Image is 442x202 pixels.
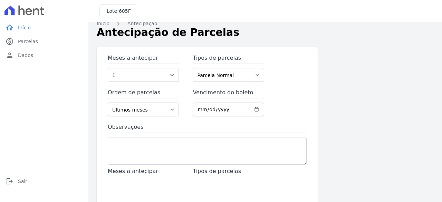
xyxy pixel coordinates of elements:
[97,20,109,27] a: Início
[108,123,307,133] label: Observações
[18,38,38,45] span: Parcelas
[18,178,27,185] span: Sair
[127,20,157,27] a: Antecipação
[193,88,264,98] label: Vencimento do boleto
[193,167,264,177] span: Tipos de parcelas
[108,54,179,64] label: Meses a antecipar
[97,25,434,40] h1: Antecipação de Parcelas
[6,37,14,46] i: paid
[108,88,179,98] label: Ordem de parcelas
[6,177,14,185] i: logout
[18,52,33,59] span: Dados
[18,24,31,31] span: Início
[6,23,14,32] i: home
[3,174,86,188] a: logoutSair
[97,20,434,27] nav: Breadcrumb
[3,21,86,35] a: homeInício
[193,54,264,64] label: Tipos de parcelas
[108,167,179,177] span: Meses a antecipar
[119,8,131,14] span: 605F
[3,35,86,48] a: paidParcelas
[6,51,14,59] i: person
[3,48,86,62] a: personDados
[107,8,131,15] h3: Lote:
